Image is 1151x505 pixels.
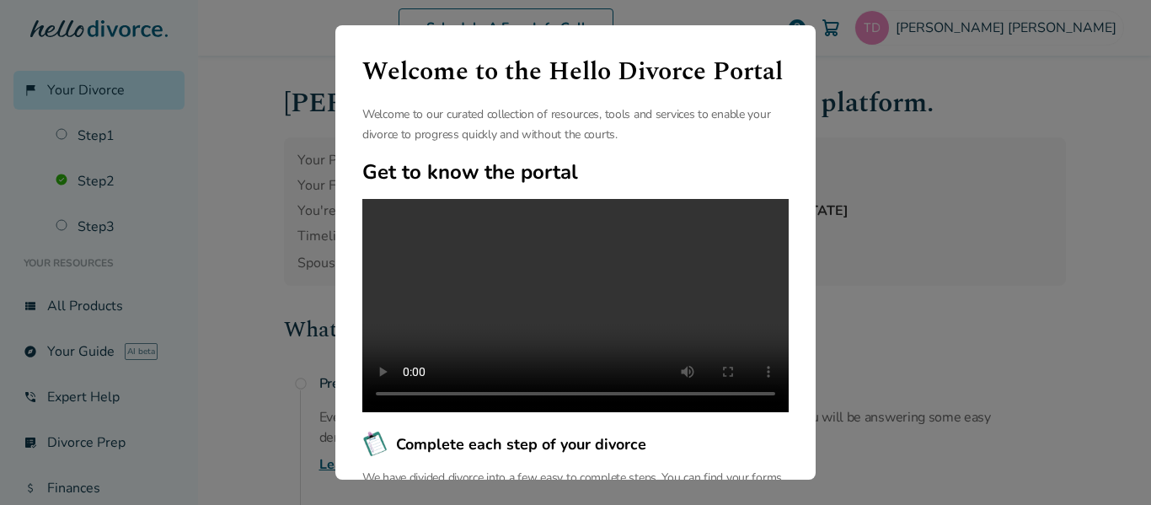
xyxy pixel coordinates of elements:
img: Complete each step of your divorce [362,431,389,458]
span: Complete each step of your divorce [396,433,646,455]
p: Welcome to our curated collection of resources, tools and services to enable your divorce to prog... [362,105,789,145]
h2: Get to know the portal [362,158,789,185]
iframe: Chat Widget [1067,424,1151,505]
h1: Welcome to the Hello Divorce Portal [362,52,789,91]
